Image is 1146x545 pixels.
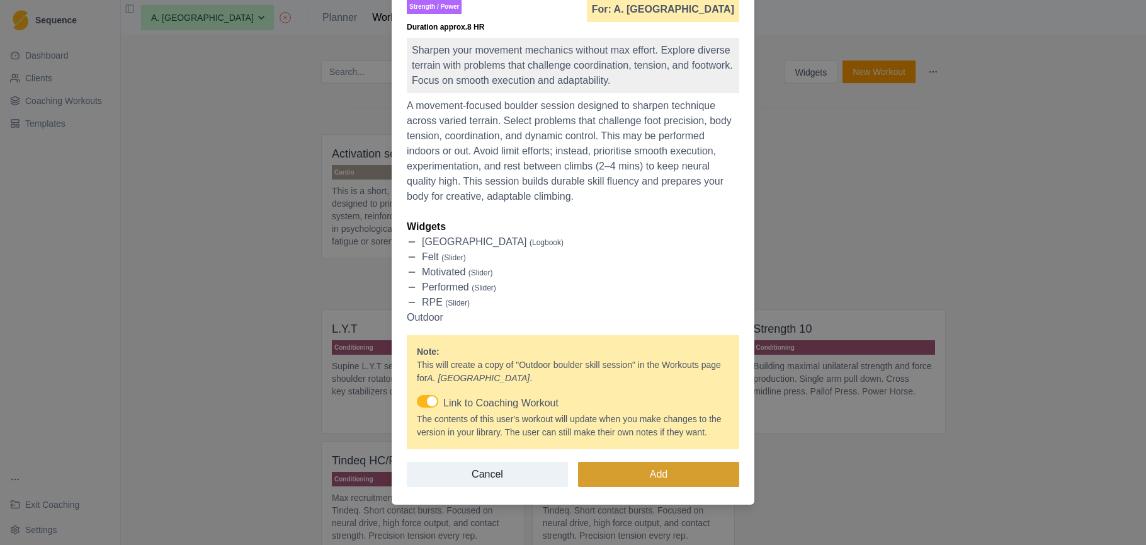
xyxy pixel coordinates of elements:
span: ( slider ) [441,253,466,262]
p: [GEOGRAPHIC_DATA] [422,234,564,250]
p: Outdoor [407,310,739,325]
span: ( logbook ) [530,238,564,247]
p: Duration approx. 8 HR [407,21,739,33]
p: Widgets [407,219,739,234]
button: Add [578,462,739,487]
span: Link to Coaching Workout [443,398,559,408]
span: ( slider ) [468,268,493,277]
p: The contents of this user's workout will update when you make changes to the version in your libr... [417,413,729,439]
span: ( slider ) [472,284,496,292]
p: felt [422,250,466,265]
p: Note: [417,345,729,359]
p: motivated [422,265,493,280]
em: A. [GEOGRAPHIC_DATA] [427,373,530,383]
p: Sharpen your movement mechanics without max effort. Explore diverse terrain with problems that ch... [407,38,739,93]
p: A movement-focused boulder session designed to sharpen technique across varied terrain. Select pr... [407,98,739,204]
p: For: A. [GEOGRAPHIC_DATA] [592,2,734,17]
button: Cancel [407,462,568,487]
p: performed [422,280,496,295]
span: ( slider ) [445,299,470,307]
p: This will create a copy of " Outdoor boulder skill session " in the Workouts page for . [417,359,729,385]
p: RPE [422,295,470,310]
